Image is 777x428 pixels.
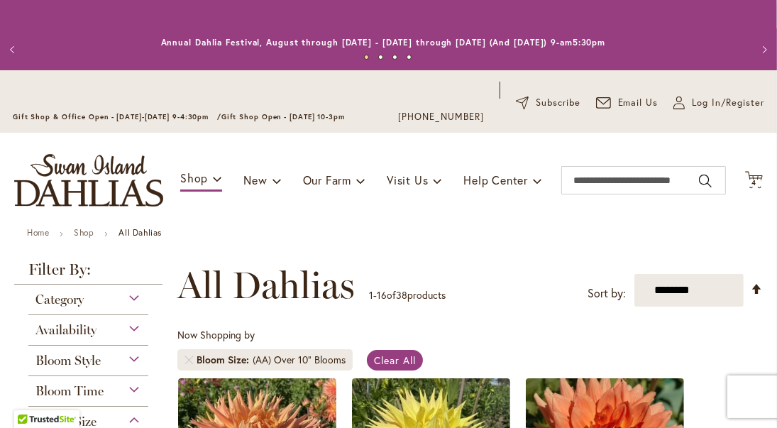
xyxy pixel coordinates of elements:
[378,55,383,60] button: 2 of 4
[14,262,162,285] strong: Filter By:
[745,171,763,190] button: 4
[35,383,104,399] span: Bloom Time
[161,37,606,48] a: Annual Dahlia Festival, August through [DATE] - [DATE] through [DATE] (And [DATE]) 9-am5:30pm
[180,170,208,185] span: Shop
[749,35,777,64] button: Next
[398,110,484,124] a: [PHONE_NUMBER]
[177,264,355,307] span: All Dahlias
[536,96,580,110] span: Subscribe
[369,284,446,307] p: - of products
[14,154,163,207] a: store logo
[751,178,756,187] span: 4
[692,96,764,110] span: Log In/Register
[303,172,351,187] span: Our Farm
[387,172,428,187] span: Visit Us
[13,112,221,121] span: Gift Shop & Office Open - [DATE]-[DATE] 9-4:30pm /
[221,112,345,121] span: Gift Shop Open - [DATE] 10-3pm
[27,227,49,238] a: Home
[377,288,387,302] span: 16
[177,328,255,341] span: Now Shopping by
[396,288,407,302] span: 38
[374,353,416,367] span: Clear All
[74,227,94,238] a: Shop
[243,172,267,187] span: New
[197,353,253,367] span: Bloom Size
[11,378,50,417] iframe: Launch Accessibility Center
[588,280,626,307] label: Sort by:
[253,353,346,367] div: (AA) Over 10" Blooms
[35,292,84,307] span: Category
[673,96,764,110] a: Log In/Register
[35,322,97,338] span: Availability
[618,96,658,110] span: Email Us
[35,353,101,368] span: Bloom Style
[184,356,193,364] a: Remove Bloom Size (AA) Over 10" Blooms
[516,96,580,110] a: Subscribe
[463,172,528,187] span: Help Center
[369,288,373,302] span: 1
[367,350,423,371] a: Clear All
[364,55,369,60] button: 1 of 4
[119,227,162,238] strong: All Dahlias
[407,55,412,60] button: 4 of 4
[392,55,397,60] button: 3 of 4
[596,96,658,110] a: Email Us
